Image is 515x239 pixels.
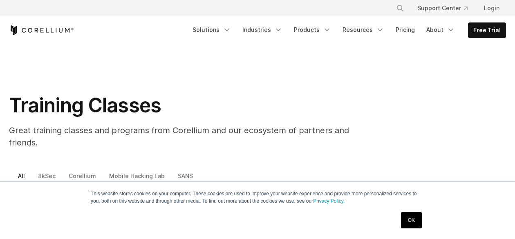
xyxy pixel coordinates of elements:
[421,22,460,37] a: About
[9,25,74,35] a: Corellium Home
[91,190,424,205] p: This website stores cookies on your computer. These cookies are used to improve your website expe...
[468,23,506,38] a: Free Trial
[176,171,196,188] a: SANS
[411,1,474,16] a: Support Center
[188,22,236,37] a: Solutions
[289,22,336,37] a: Products
[338,22,389,37] a: Resources
[9,124,377,149] p: Great training classes and programs from Corellium and our ecosystem of partners and friends.
[16,171,28,188] a: All
[313,198,345,204] a: Privacy Policy.
[67,171,99,188] a: Corellium
[188,22,506,38] div: Navigation Menu
[36,171,58,188] a: 8kSec
[237,22,287,37] a: Industries
[391,22,420,37] a: Pricing
[386,1,506,16] div: Navigation Menu
[9,93,377,118] h1: Training Classes
[401,212,422,228] a: OK
[393,1,408,16] button: Search
[107,171,168,188] a: Mobile Hacking Lab
[477,1,506,16] a: Login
